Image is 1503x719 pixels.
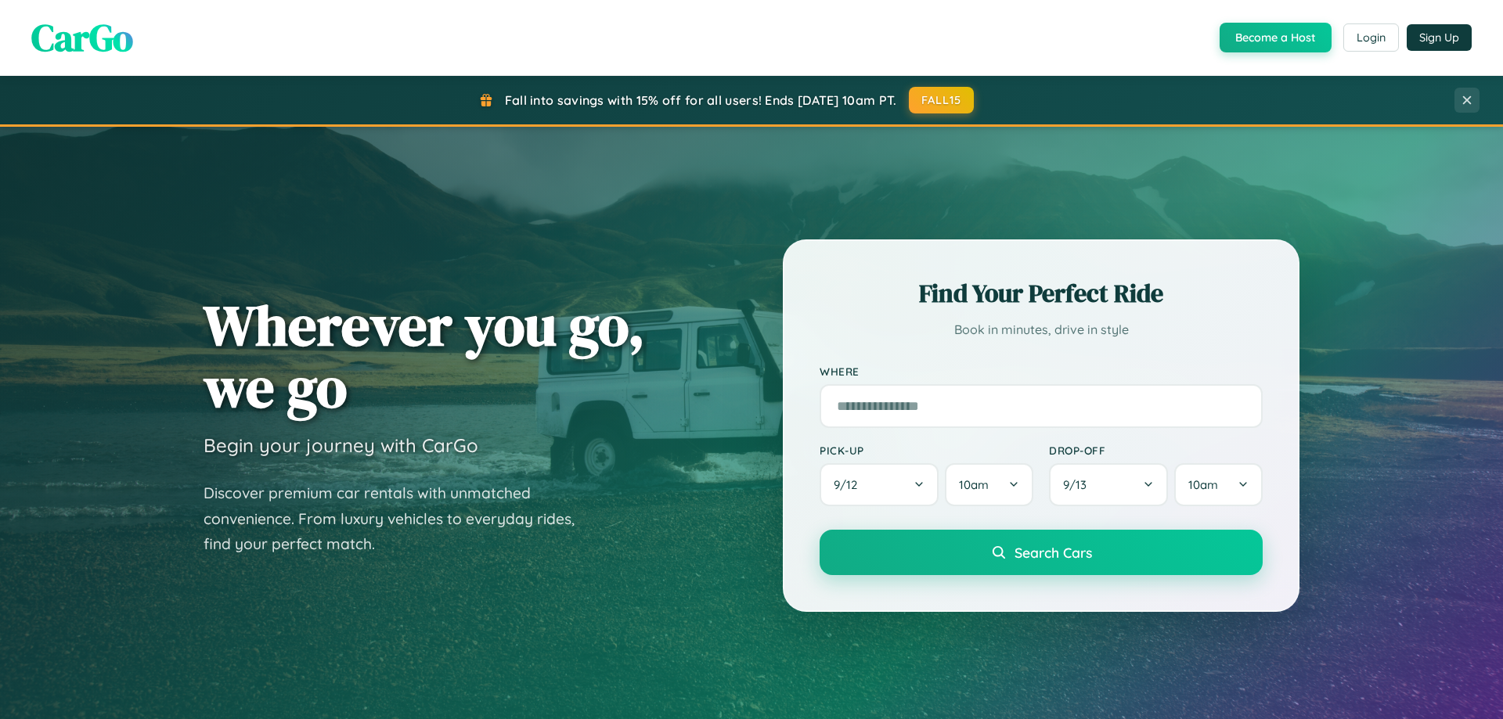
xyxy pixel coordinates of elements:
[945,463,1033,506] button: 10am
[1174,463,1263,506] button: 10am
[204,480,595,557] p: Discover premium car rentals with unmatched convenience. From luxury vehicles to everyday rides, ...
[959,477,989,492] span: 10am
[1049,463,1168,506] button: 9/13
[1407,24,1472,51] button: Sign Up
[820,365,1263,378] label: Where
[820,318,1263,341] p: Book in minutes, drive in style
[1049,444,1263,457] label: Drop-off
[820,463,939,506] button: 9/12
[1063,477,1094,492] span: 9 / 13
[834,477,865,492] span: 9 / 12
[204,433,478,457] h3: Begin your journey with CarGo
[820,276,1263,311] h2: Find Your Perfect Ride
[31,12,133,63] span: CarGo
[1220,23,1332,52] button: Become a Host
[1343,23,1399,52] button: Login
[1015,544,1092,561] span: Search Cars
[204,294,645,418] h1: Wherever you go, we go
[909,87,975,113] button: FALL15
[820,530,1263,575] button: Search Cars
[1188,477,1218,492] span: 10am
[820,444,1033,457] label: Pick-up
[505,92,897,108] span: Fall into savings with 15% off for all users! Ends [DATE] 10am PT.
